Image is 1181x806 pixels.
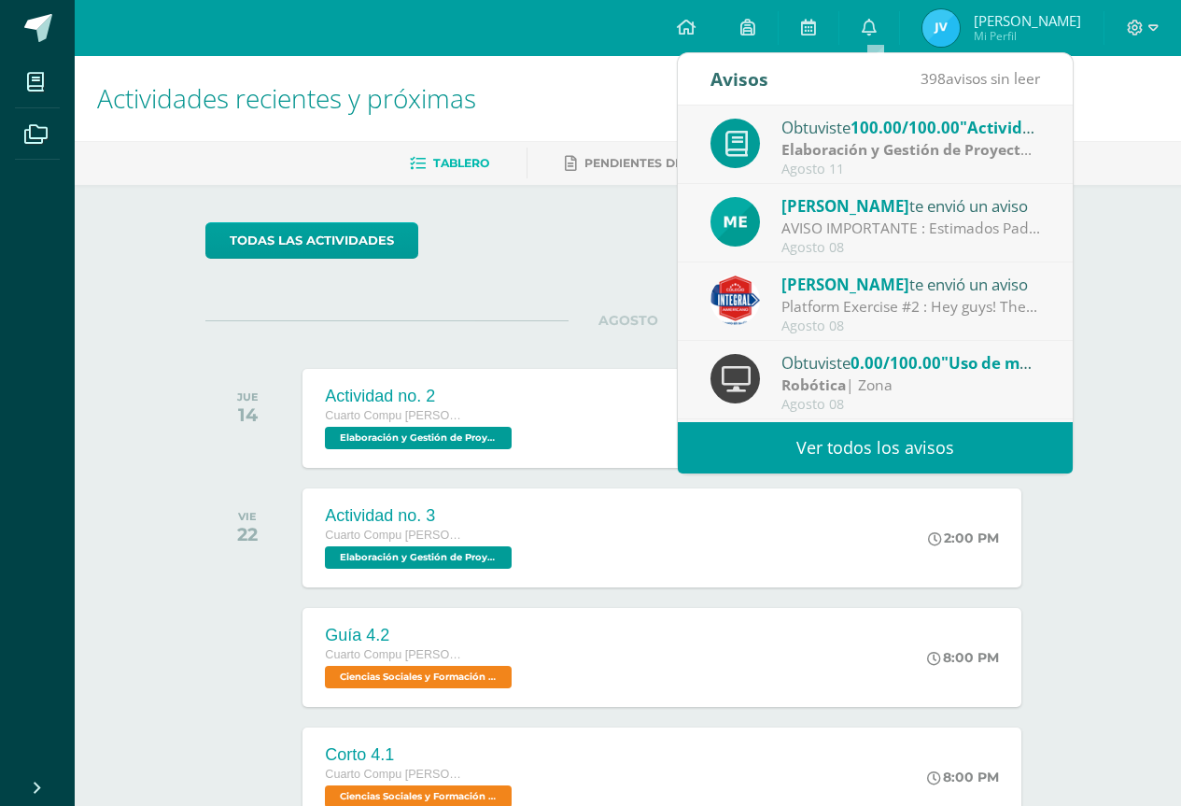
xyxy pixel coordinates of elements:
div: AVISO IMPORTANTE : Estimados Padres de Familia, es un gusto saludarles. El motivo de la presente ... [781,218,1041,239]
div: te envió un aviso [781,272,1041,296]
div: 8:00 PM [927,769,999,785]
div: 14 [237,403,259,426]
div: | Zona [781,375,1041,396]
div: Obtuviste en [781,115,1041,139]
div: Guía 4.2 [325,626,516,645]
a: Ver todos los avisos [678,422,1073,474]
div: 8:00 PM [927,649,999,666]
span: 100.00/100.00 [851,117,960,138]
span: Actividades recientes y próximas [97,80,476,116]
div: Agosto 08 [781,397,1041,413]
strong: Robótica [781,375,846,395]
span: avisos sin leer [921,68,1040,89]
div: Actividad no. 2 [325,387,516,406]
img: c105304d023d839b59a15d0bf032229d.png [710,197,760,247]
span: Cuarto Compu [PERSON_NAME]. C.C.L.L. en Computación [325,648,465,661]
div: Agosto 11 [781,162,1041,177]
span: 0.00/100.00 [851,352,941,374]
strong: Elaboración y Gestión de Proyectos [781,139,1037,160]
div: Agosto 08 [781,240,1041,256]
div: te envió un aviso [781,193,1041,218]
div: Corto 4.1 [325,745,516,765]
span: Cuarto Compu [PERSON_NAME]. C.C.L.L. en Computación [325,409,465,422]
a: Tablero [410,148,489,178]
img: 4b2af9ba8d3281b5d14c336a7270574c.png [710,276,760,325]
img: 0edbb7f1b5ed660522841b85fd4d92f8.png [922,9,960,47]
span: Elaboración y Gestión de Proyectos 'A' [325,546,512,569]
div: Actividad no. 3 [325,506,516,526]
span: Elaboración y Gestión de Proyectos 'A' [325,427,512,449]
span: [PERSON_NAME] [781,274,909,295]
div: 22 [237,523,258,545]
span: Cuarto Compu [PERSON_NAME]. C.C.L.L. en Computación [325,768,465,781]
span: Pendientes de entrega [584,156,744,170]
span: [PERSON_NAME] [974,11,1081,30]
div: Agosto 08 [781,318,1041,334]
div: Obtuviste en [781,350,1041,375]
div: JUE [237,390,259,403]
div: 2:00 PM [928,530,999,546]
a: todas las Actividades [205,222,418,259]
div: | Zona [781,139,1041,161]
span: "Actividad no. 1" [960,117,1090,138]
div: VIE [237,510,258,523]
div: Platform Exercise #2 : Hey guys! The exercise #2 on Spark Platform is uploaded, please check the ... [781,296,1041,318]
span: [PERSON_NAME] [781,195,909,217]
a: Pendientes de entrega [565,148,744,178]
span: Mi Perfil [974,28,1081,44]
span: 398 [921,68,946,89]
span: Ciencias Sociales y Formación Ciudadana 'A' [325,666,512,688]
span: Cuarto Compu [PERSON_NAME]. C.C.L.L. en Computación [325,529,465,542]
span: AGOSTO [569,312,688,329]
span: Tablero [433,156,489,170]
div: Avisos [710,53,768,105]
